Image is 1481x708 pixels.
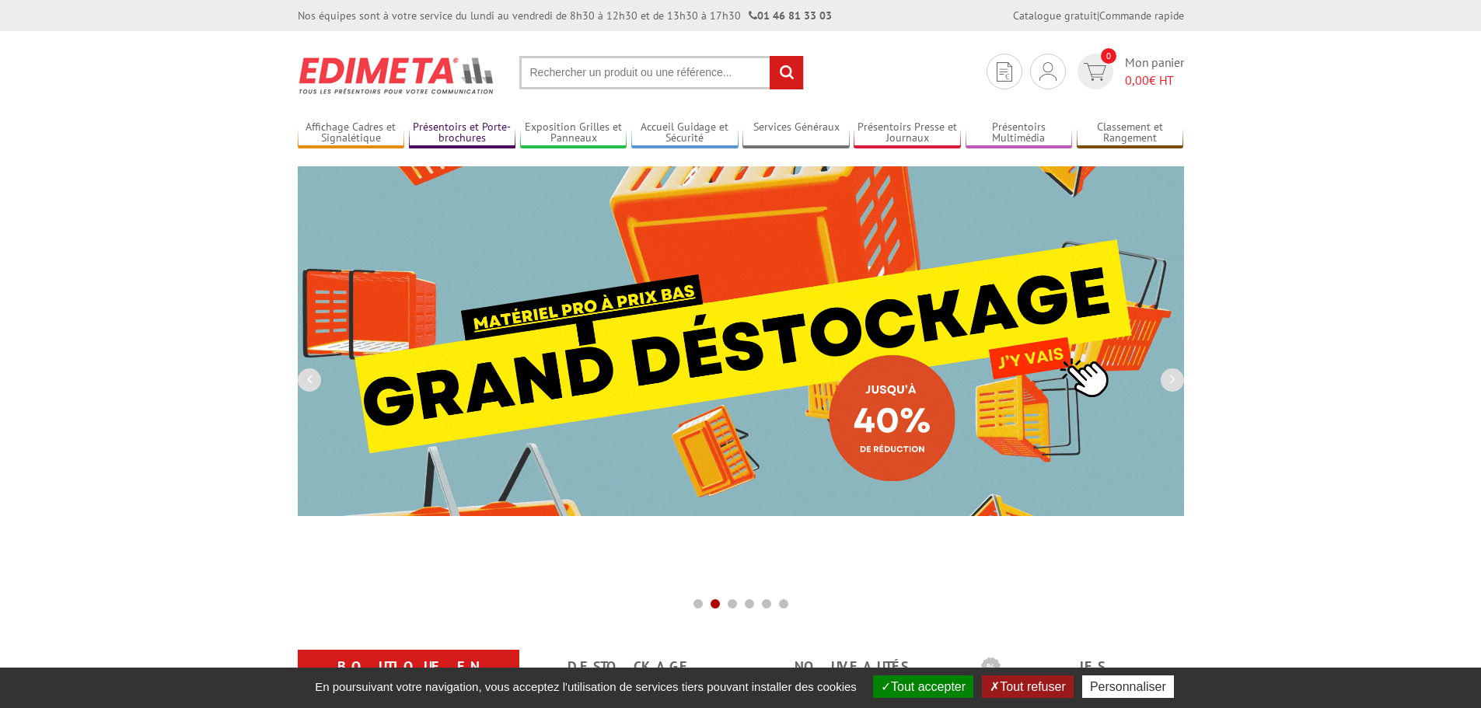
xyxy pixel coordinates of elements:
[1101,48,1116,64] span: 0
[854,120,961,146] a: Présentoirs Presse et Journaux
[1099,9,1184,23] a: Commande rapide
[742,120,850,146] a: Services Généraux
[760,653,944,681] a: nouveautés
[1013,8,1184,23] div: |
[307,680,864,693] span: En poursuivant votre navigation, vous acceptez l'utilisation de services tiers pouvant installer ...
[1082,675,1174,698] button: Personnaliser (fenêtre modale)
[520,120,627,146] a: Exposition Grilles et Panneaux
[1125,71,1184,89] span: € HT
[997,62,1012,82] img: devis rapide
[519,56,804,89] input: Rechercher un produit ou une référence...
[1077,120,1184,146] a: Classement et Rangement
[1125,54,1184,89] span: Mon panier
[1013,9,1097,23] a: Catalogue gratuit
[981,653,1175,684] b: Les promotions
[631,120,739,146] a: Accueil Guidage et Sécurité
[770,56,803,89] input: rechercher
[298,120,405,146] a: Affichage Cadres et Signalétique
[982,675,1073,698] button: Tout refuser
[298,8,832,23] div: Nos équipes sont à votre service du lundi au vendredi de 8h30 à 12h30 et de 13h30 à 17h30
[749,9,832,23] strong: 01 46 81 33 03
[873,675,973,698] button: Tout accepter
[298,47,496,104] img: Présentoir, panneau, stand - Edimeta - PLV, affichage, mobilier bureau, entreprise
[966,120,1073,146] a: Présentoirs Multimédia
[538,653,722,681] a: Destockage
[1074,54,1184,89] a: devis rapide 0 Mon panier 0,00€ HT
[1084,63,1106,81] img: devis rapide
[409,120,516,146] a: Présentoirs et Porte-brochures
[1125,72,1149,88] span: 0,00
[1039,62,1057,81] img: devis rapide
